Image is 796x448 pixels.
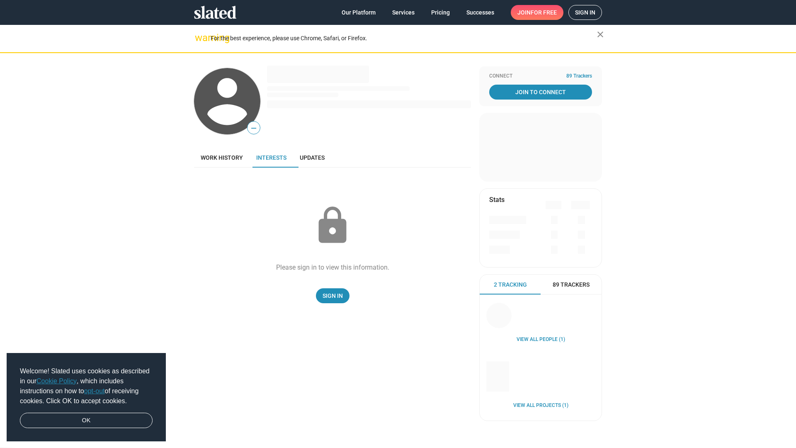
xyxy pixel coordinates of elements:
span: Pricing [431,5,450,20]
div: Connect [489,73,592,80]
a: Sign in [568,5,602,20]
a: Services [386,5,421,20]
span: Sign In [323,288,343,303]
span: Services [392,5,415,20]
span: — [248,123,260,134]
a: Our Platform [335,5,382,20]
a: View all Projects (1) [513,402,568,409]
a: Join To Connect [489,85,592,100]
span: Work history [201,154,243,161]
mat-card-title: Stats [489,195,505,204]
mat-icon: warning [195,33,205,43]
span: Sign in [575,5,595,19]
span: Successes [466,5,494,20]
span: 89 Trackers [553,281,590,289]
a: Interests [250,148,293,168]
a: View all People (1) [517,336,565,343]
span: 89 Trackers [566,73,592,80]
mat-icon: lock [312,205,353,246]
span: 2 Tracking [494,281,527,289]
a: Updates [293,148,331,168]
div: cookieconsent [7,353,166,442]
a: Successes [460,5,501,20]
span: Join [517,5,557,20]
span: for free [531,5,557,20]
a: dismiss cookie message [20,413,153,429]
a: Joinfor free [511,5,563,20]
a: Sign In [316,288,349,303]
div: Please sign in to view this information. [276,263,389,272]
span: Welcome! Slated uses cookies as described in our , which includes instructions on how to of recei... [20,366,153,406]
a: Cookie Policy [36,377,77,385]
mat-icon: close [595,29,605,39]
span: Interests [256,154,286,161]
a: opt-out [84,387,105,394]
a: Work history [194,148,250,168]
span: Our Platform [342,5,376,20]
span: Updates [300,154,325,161]
a: Pricing [425,5,456,20]
span: Join To Connect [491,85,590,100]
div: For the best experience, please use Chrome, Safari, or Firefox. [211,33,597,44]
